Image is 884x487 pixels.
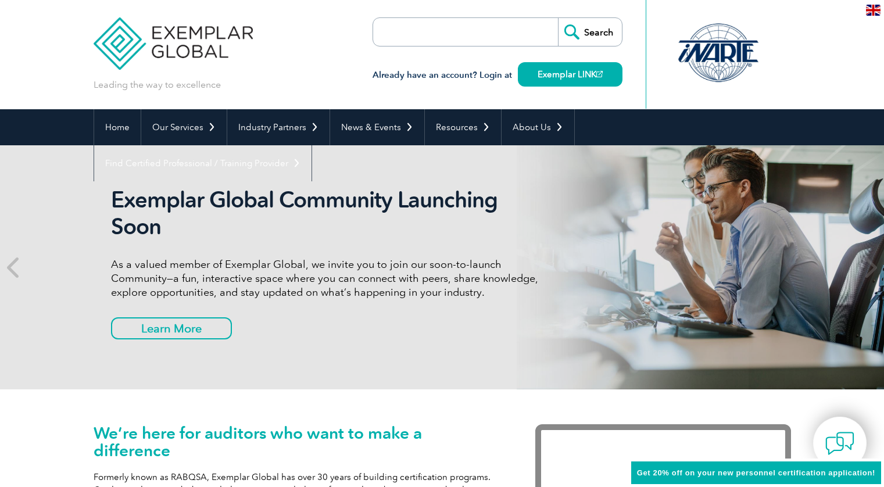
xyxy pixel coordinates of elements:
a: Find Certified Professional / Training Provider [94,145,312,181]
h2: Exemplar Global Community Launching Soon [111,187,547,240]
h3: Already have an account? Login at [373,68,622,83]
a: Home [94,109,141,145]
img: en [866,5,881,16]
a: News & Events [330,109,424,145]
h1: We’re here for auditors who want to make a difference [94,424,500,459]
a: Resources [425,109,501,145]
p: As a valued member of Exemplar Global, we invite you to join our soon-to-launch Community—a fun, ... [111,257,547,299]
p: Leading the way to excellence [94,78,221,91]
a: Exemplar LINK [518,62,622,87]
input: Search [558,18,622,46]
a: Our Services [141,109,227,145]
img: open_square.png [596,71,603,77]
a: Learn More [111,317,232,339]
img: contact-chat.png [825,429,854,458]
a: About Us [502,109,574,145]
span: Get 20% off on your new personnel certification application! [637,468,875,477]
a: Industry Partners [227,109,330,145]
